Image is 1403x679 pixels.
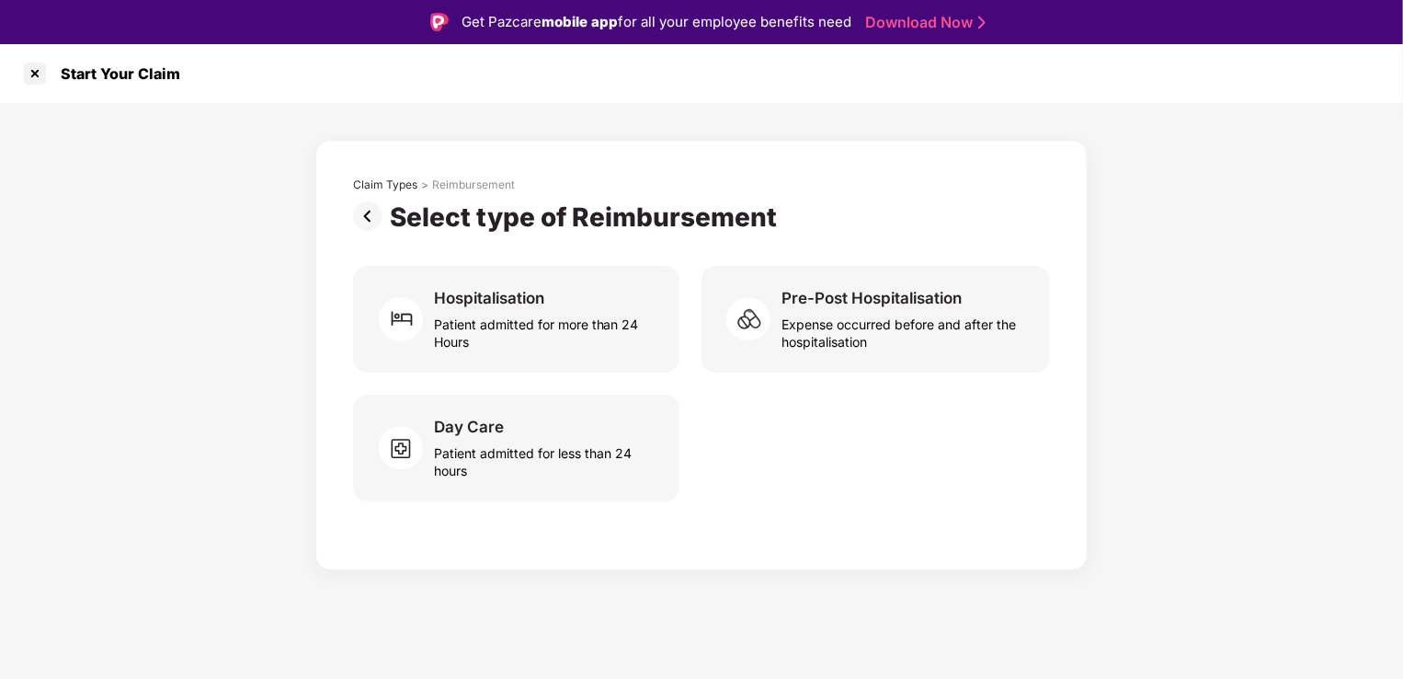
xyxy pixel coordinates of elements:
div: Start Your Claim [50,64,180,83]
div: Expense occurred before and after the hospitalisation [781,308,1028,351]
div: Day Care [434,417,504,437]
div: Patient admitted for more than 24 Hours [434,308,657,351]
img: svg+xml;base64,PHN2ZyB4bWxucz0iaHR0cDovL3d3dy53My5vcmcvMjAwMC9zdmciIHdpZHRoPSI2MCIgaGVpZ2h0PSI1OC... [726,292,781,347]
strong: mobile app [542,13,618,30]
div: Get Pazcare for all your employee benefits need [462,11,851,33]
div: Select type of Reimbursement [390,201,784,233]
img: svg+xml;base64,PHN2ZyB4bWxucz0iaHR0cDovL3d3dy53My5vcmcvMjAwMC9zdmciIHdpZHRoPSI2MCIgaGVpZ2h0PSI2MC... [379,292,434,347]
a: Download Now [865,13,980,32]
div: Hospitalisation [434,288,544,308]
img: svg+xml;base64,PHN2ZyBpZD0iUHJldi0zMngzMiIgeG1sbnM9Imh0dHA6Ly93d3cudzMub3JnLzIwMDAvc3ZnIiB3aWR0aD... [353,201,390,231]
img: svg+xml;base64,PHN2ZyB4bWxucz0iaHR0cDovL3d3dy53My5vcmcvMjAwMC9zdmciIHdpZHRoPSI2MCIgaGVpZ2h0PSI1OC... [379,420,434,476]
div: Reimbursement [432,178,515,192]
div: > [421,178,428,192]
img: Stroke [978,13,986,32]
div: Pre-Post Hospitalisation [781,288,962,308]
div: Patient admitted for less than 24 hours [434,437,657,479]
img: Logo [430,13,449,31]
div: Claim Types [353,178,417,192]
